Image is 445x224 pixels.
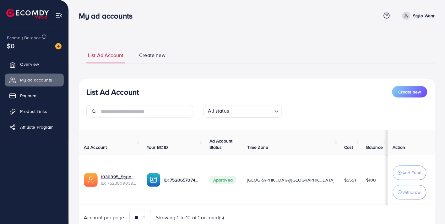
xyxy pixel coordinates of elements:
[5,89,64,102] a: Payment
[164,176,199,184] p: ID: 7520657074921996304
[393,185,426,199] button: Withdraw
[207,106,231,116] span: All status
[147,144,168,150] span: Your BC ID
[231,106,272,116] input: Search for option
[86,87,139,97] h3: List Ad Account
[20,92,38,99] span: Payment
[393,144,405,150] span: Action
[20,61,39,67] span: Overview
[88,52,123,59] span: List Ad Account
[345,177,356,183] span: $5551
[247,177,334,183] span: [GEOGRAPHIC_DATA]/[GEOGRAPHIC_DATA]
[5,74,64,86] a: My ad accounts
[418,196,440,219] iframe: Chat
[393,165,426,180] button: Add Fund
[101,180,137,186] span: ID: 7523809039034122257
[5,105,64,118] a: Product Links
[55,12,62,19] img: menu
[403,188,421,196] p: Withdraw
[84,214,124,221] span: Account per page
[366,177,376,183] span: $100
[79,11,138,20] h3: My ad accounts
[345,144,354,150] span: Cost
[156,214,224,221] span: Showing 1 To 10 of 1 account(s)
[209,138,233,150] span: Ad Account Status
[20,77,52,83] span: My ad accounts
[403,169,422,176] p: Add Fund
[366,144,383,150] span: Balance
[20,124,54,130] span: Affiliate Program
[20,108,47,115] span: Product Links
[147,173,160,187] img: ic-ba-acc.ded83a64.svg
[55,43,62,49] img: image
[101,174,137,180] a: 1030395_Stylo Wear_1751773316264
[400,12,435,20] a: Stylo Wear
[139,52,166,59] span: Create new
[413,12,435,20] p: Stylo Wear
[101,174,137,187] div: <span class='underline'>1030395_Stylo Wear_1751773316264</span></br>7523809039034122257
[209,176,236,184] span: Approved
[84,173,98,187] img: ic-ads-acc.e4c84228.svg
[5,121,64,133] a: Affiliate Program
[399,89,421,95] span: Create new
[7,41,15,51] span: $0
[247,144,268,150] span: Time Zone
[84,144,107,150] span: Ad Account
[5,58,64,70] a: Overview
[6,9,49,19] img: logo
[204,105,282,118] div: Search for option
[392,86,427,98] button: Create new
[7,35,41,41] span: Ecomdy Balance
